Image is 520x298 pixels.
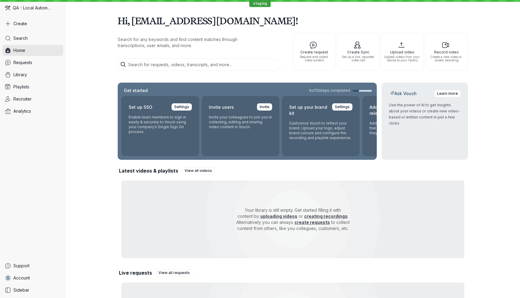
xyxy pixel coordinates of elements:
a: Settings [332,103,352,111]
a: creating recordings [304,214,348,219]
a: Home [2,45,63,56]
h2: Invite users [209,103,234,111]
button: Record videoCreate a new video or screen recording [425,33,468,70]
h2: Live requests [119,269,152,276]
h2: Add your content release form [369,103,409,117]
span: Requests [13,60,32,66]
a: View all videos [182,167,215,174]
span: Account [13,275,30,281]
button: Create [2,18,63,29]
p: Your library is still empty. Get started filling it with content by or . Alternatively you can al... [227,202,359,236]
span: Create Sync [340,50,377,54]
h2: Latest videos & playlists [119,167,178,174]
span: Record video [428,50,465,54]
span: Request and collect video content [296,55,333,62]
h1: Hi, [EMAIL_ADDRESS][DOMAIN_NAME]! [118,12,468,29]
span: s [6,275,10,281]
a: Learn more [434,90,461,97]
a: 4of12steps completed [309,88,372,93]
span: Invite [260,104,269,110]
a: sAccount [2,272,63,283]
button: Create SyncSet up a live, recorded video call [337,33,380,70]
span: Create a new video or screen recording [428,55,465,62]
img: QA - Local Automation avatar [5,5,10,11]
a: uploading videos [260,214,297,219]
input: Search for requests, videos, transcripts, and more... [116,58,281,70]
span: Settings [174,104,189,110]
span: Create [13,21,27,27]
a: Recruiter [2,94,63,104]
a: Settings [172,103,192,111]
a: Library [2,69,63,80]
span: Playlists [13,84,29,90]
p: Search for any keywords and find content matches through transcriptions, user emails, and more. [118,36,264,49]
h2: Get started [123,87,149,94]
div: QA - Local Automation [2,2,63,13]
span: Settings [335,104,350,110]
a: Search [2,33,63,44]
span: Learn more [437,91,458,97]
a: Sidebar [2,285,63,296]
h2: Set up SSO [129,103,152,111]
p: Add your own content release form that responders agree to when they record using Vouch. [369,121,433,135]
span: Recruiter [13,96,32,102]
span: View all videos [185,168,212,174]
span: Search [13,35,28,41]
p: Invite your colleagues to join you in collecting, editing and sharing video content in Vouch. [209,115,272,129]
a: Invite [257,103,272,111]
span: Support [13,263,29,269]
h2: Set up your brand kit [289,103,328,117]
span: Library [13,72,27,78]
p: Use the power of AI to get insights about your videos or create new video-based or written conten... [389,102,461,126]
a: View all requests [156,269,192,276]
p: Customize Vouch to reflect your brand. Upload your logo, adjust brand colours and configure the r... [289,121,352,140]
span: Analytics [13,108,31,114]
p: Enable team members to sign in easily & securely to Vouch using your company’s Single Sign On pro... [129,115,192,134]
span: Home [13,47,25,53]
span: Upload video [384,50,421,54]
span: Set up a live, recorded video call [340,55,377,62]
span: QA - Local Automation [13,5,52,11]
a: Support [2,260,63,271]
button: Create requestRequest and collect video content [293,33,335,70]
span: Sidebar [13,287,29,293]
a: Playlists [2,81,63,92]
span: Create request [296,50,333,54]
a: Analytics [2,106,63,117]
a: create requests [294,220,330,225]
button: Upload videoUpload videos from your device to your library [381,33,424,70]
span: View all requests [158,270,190,276]
span: 4 of 12 steps completed [309,88,350,93]
h2: Ask Vouch [389,91,418,97]
span: Upload videos from your device to your library [384,55,421,62]
a: Requests [2,57,63,68]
